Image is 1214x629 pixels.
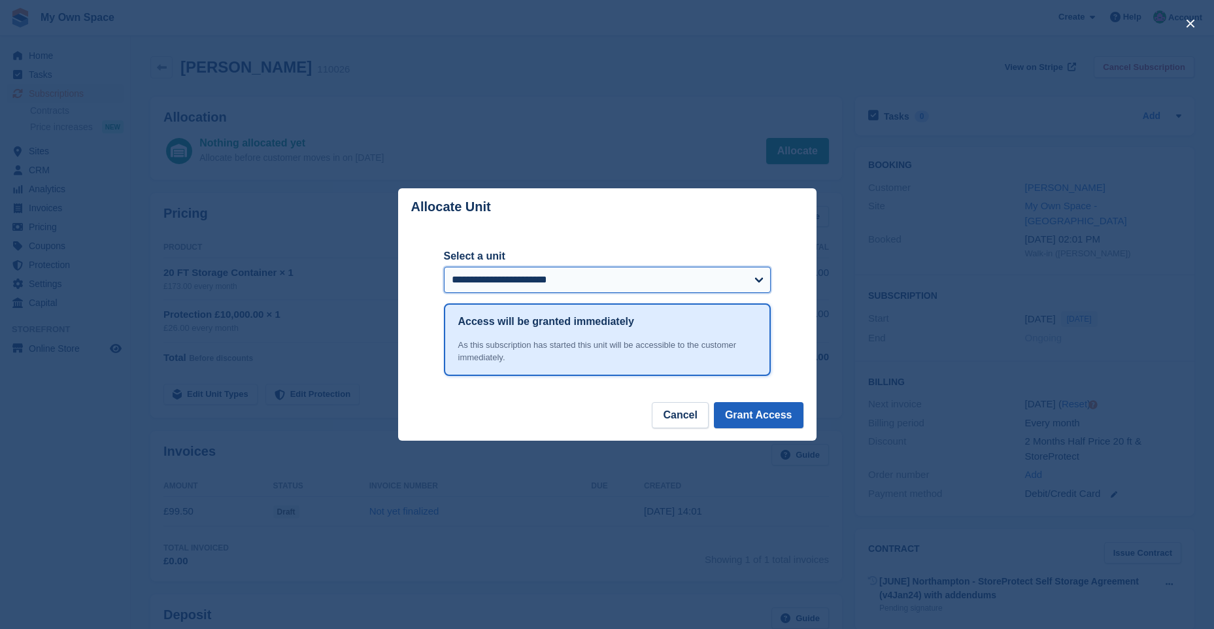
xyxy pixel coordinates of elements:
button: Grant Access [714,402,803,428]
h1: Access will be granted immediately [458,314,634,330]
div: As this subscription has started this unit will be accessible to the customer immediately. [458,339,756,364]
p: Allocate Unit [411,199,491,214]
label: Select a unit [444,248,771,264]
button: Cancel [652,402,708,428]
button: close [1180,13,1201,34]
